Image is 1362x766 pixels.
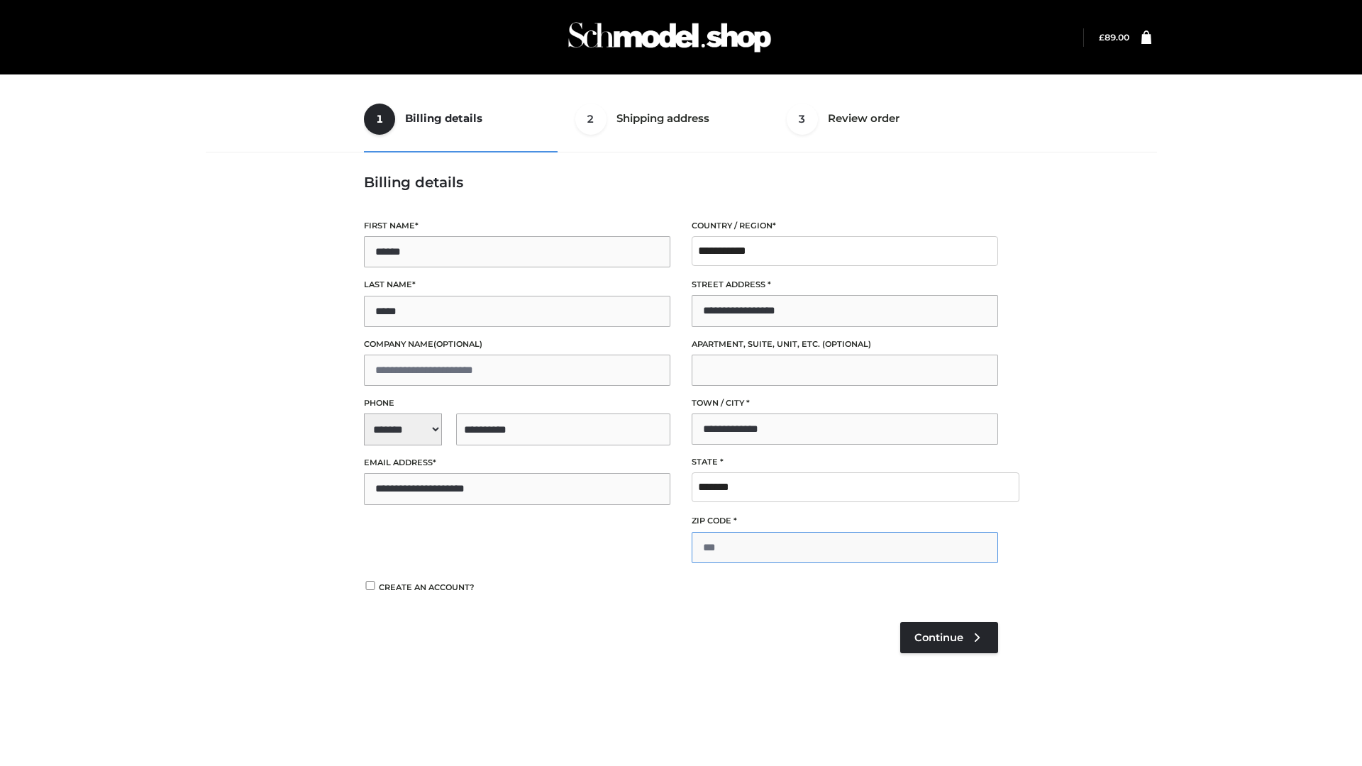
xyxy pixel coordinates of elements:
a: £89.00 [1099,32,1129,43]
label: Email address [364,456,670,470]
bdi: 89.00 [1099,32,1129,43]
label: Company name [364,338,670,351]
label: Phone [364,396,670,410]
span: (optional) [822,339,871,349]
label: Country / Region [692,219,998,233]
label: ZIP Code [692,514,998,528]
span: Continue [914,631,963,644]
label: Town / City [692,396,998,410]
span: £ [1099,32,1104,43]
label: Apartment, suite, unit, etc. [692,338,998,351]
label: State [692,455,998,469]
input: Create an account? [364,581,377,590]
label: Street address [692,278,998,292]
a: Continue [900,622,998,653]
span: Create an account? [379,582,475,592]
span: (optional) [433,339,482,349]
label: First name [364,219,670,233]
label: Last name [364,278,670,292]
h3: Billing details [364,174,998,191]
img: Schmodel Admin 964 [563,9,776,65]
